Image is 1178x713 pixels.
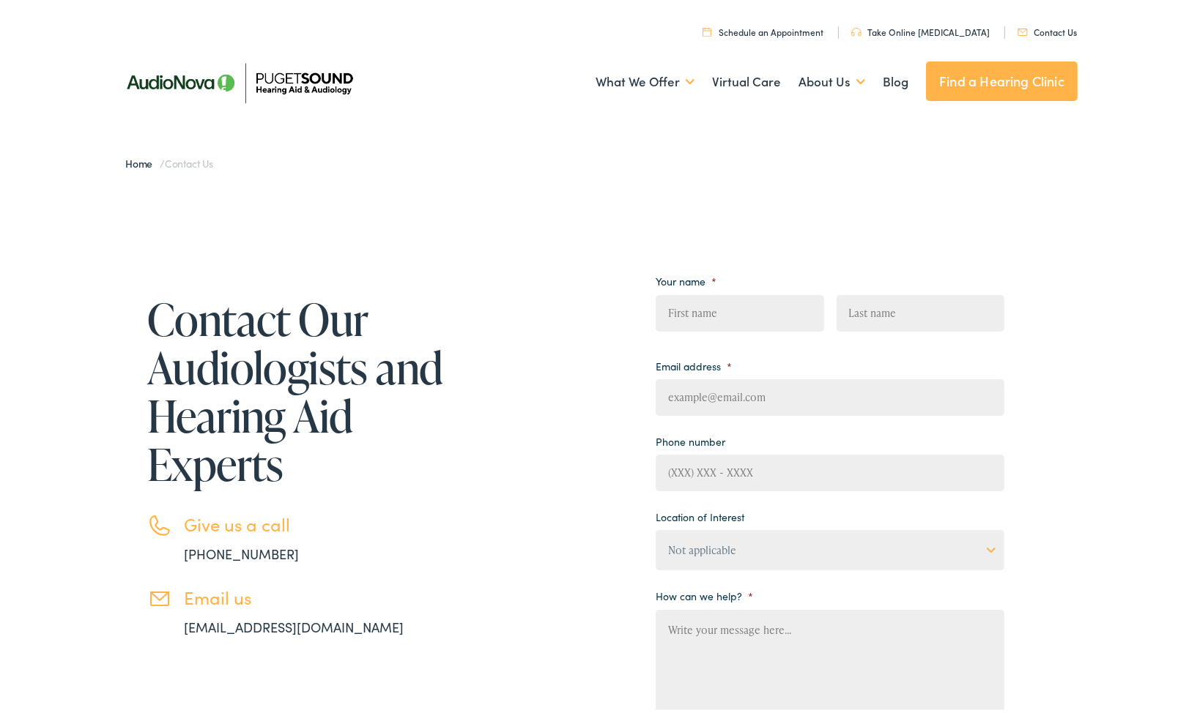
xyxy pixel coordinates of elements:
[656,292,823,329] input: First name
[712,52,781,106] a: Virtual Care
[147,292,448,485] h1: Contact Our Audiologists and Hearing Aid Experts
[851,25,862,34] img: utility icon
[125,153,213,168] span: /
[799,52,865,106] a: About Us
[125,153,160,168] a: Home
[184,542,299,560] a: [PHONE_NUMBER]
[184,584,448,605] h3: Email us
[656,586,753,600] label: How can we help?
[656,356,732,370] label: Email address
[926,59,1078,98] a: Find a Hearing Clinic
[883,52,908,106] a: Blog
[656,272,716,285] label: Your name
[596,52,694,106] a: What We Offer
[656,507,744,520] label: Location of Interest
[1018,26,1028,33] img: utility icon
[656,432,725,445] label: Phone number
[703,24,711,34] img: utility icon
[703,23,823,35] a: Schedule an Appointment
[837,292,1004,329] input: Last name
[656,452,1004,488] input: (XXX) XXX - XXXX
[1018,23,1077,35] a: Contact Us
[656,376,1004,413] input: example@email.com
[165,153,213,168] span: Contact Us
[184,615,404,633] a: [EMAIL_ADDRESS][DOMAIN_NAME]
[184,511,448,532] h3: Give us a call
[851,23,990,35] a: Take Online [MEDICAL_DATA]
